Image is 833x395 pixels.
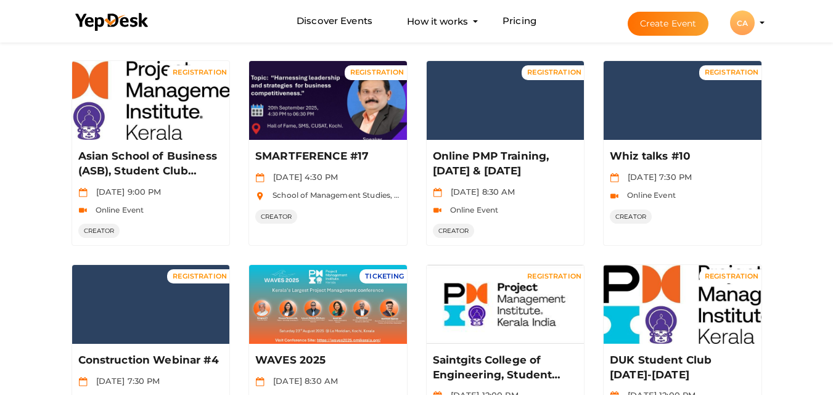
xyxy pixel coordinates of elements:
img: calendar.svg [255,173,265,182]
img: calendar.svg [78,377,88,386]
img: video-icon.svg [610,192,619,201]
span: Online Event [621,190,676,200]
a: Pricing [503,10,536,33]
span: CREATOR [78,224,120,238]
p: Saintgits College of Engineering, Student Club registration [DATE]-[DATE] [433,353,575,383]
span: [DATE] 7:30 PM [622,172,692,182]
img: video-icon.svg [78,206,88,215]
profile-pic: CA [730,18,755,28]
span: [DATE] 8:30 AM [267,376,338,386]
span: CREATOR [610,210,652,224]
p: Construction Webinar #4 [78,353,221,368]
span: [DATE] 7:30 PM [90,376,160,386]
p: DUK Student Club [DATE]-[DATE] [610,353,752,383]
img: location.svg [255,192,265,201]
button: How it works [403,10,472,33]
p: Online PMP Training, [DATE] & [DATE] [433,149,575,179]
span: [DATE] 8:30 AM [445,187,515,197]
p: SMARTFERENCE #17 [255,149,398,164]
p: WAVES 2025 [255,353,398,368]
img: video-icon.svg [433,206,442,215]
span: Online Event [89,205,144,214]
img: calendar.svg [610,173,619,182]
img: calendar.svg [433,188,442,197]
button: Create Event [628,12,709,36]
a: Discover Events [297,10,372,33]
span: Online Event [444,205,499,214]
span: CREATOR [255,210,297,224]
img: calendar.svg [78,188,88,197]
img: calendar.svg [255,377,265,386]
p: Asian School of Business (ASB), Student Club Registration [DATE]-[DATE] [78,149,221,179]
p: Whiz talks #10 [610,149,752,164]
span: CREATOR [433,224,475,238]
span: [DATE] 9:00 PM [90,187,162,197]
div: CA [730,10,755,35]
button: CA [726,10,758,36]
span: [DATE] 4:30 PM [267,172,338,182]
